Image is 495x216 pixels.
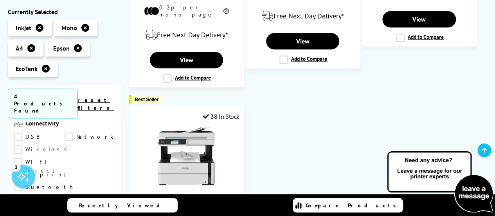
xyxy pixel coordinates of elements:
a: reset filters [77,96,114,111]
span: Mono [61,24,77,32]
span: Compare Products [306,202,400,209]
label: Add to Compare [279,55,327,64]
span: Connectivity [25,120,115,129]
div: modal_delivery [250,5,356,27]
span: 4 Products Found [8,89,77,118]
img: Epson EcoTank ET-M3180 [157,126,216,185]
a: Epson EcoTank ET-M3180 [157,179,216,187]
img: Open Live Chat window [385,150,495,214]
span: Epson [53,44,70,52]
label: Add to Compare [396,33,444,42]
span: A4 [16,44,23,52]
span: EcoTank [16,65,38,73]
button: Best Seller [129,95,162,104]
a: Recently Viewed [67,198,178,212]
span: Inkjet [16,24,31,32]
a: View [382,11,455,27]
li: 0.2p per mono page [144,4,229,18]
label: Add to Compare [163,74,211,83]
a: Network [65,133,115,142]
a: View [266,33,339,49]
div: 3 [12,162,20,171]
a: Wi-Fi Direct [14,158,65,167]
span: Recently Viewed [79,202,168,209]
span: Best Seller [135,96,158,102]
a: Airprint [14,171,69,179]
div: 38 In Stock [203,113,239,120]
a: Wireless [14,145,71,154]
a: Compare Products [293,198,403,212]
img: Connectivity [14,120,23,127]
a: USB [14,133,65,142]
a: View [150,52,223,68]
a: Epson EcoTank ET-M3180 [144,193,229,203]
div: modal_delivery [133,24,239,46]
a: Bluetooth [14,183,75,192]
div: Currently Selected [8,8,121,16]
